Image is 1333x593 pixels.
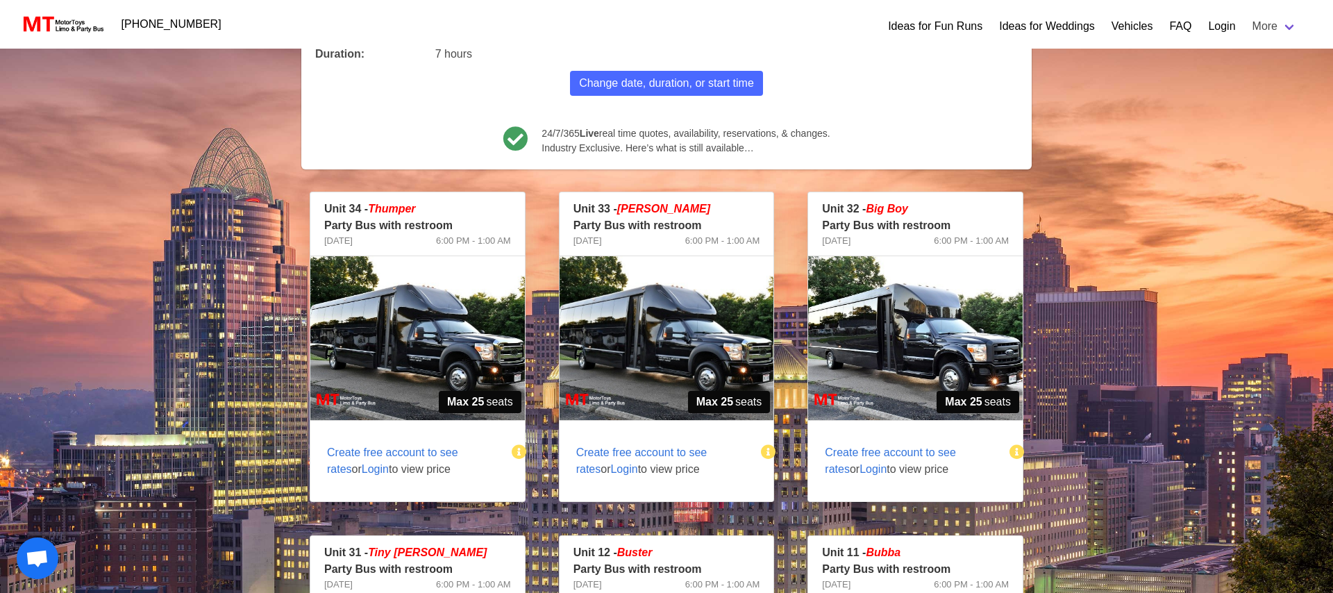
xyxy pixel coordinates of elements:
[436,578,511,592] span: 6:00 PM - 1:00 AM
[1112,18,1153,35] a: Vehicles
[999,18,1095,35] a: Ideas for Weddings
[1208,18,1235,35] a: Login
[573,561,760,578] p: Party Bus with restroom
[436,234,511,248] span: 6:00 PM - 1:00 AM
[324,201,511,217] p: Unit 34 -
[934,578,1009,592] span: 6:00 PM - 1:00 AM
[822,578,850,592] span: [DATE]
[113,10,230,38] a: [PHONE_NUMBER]
[822,201,1009,217] p: Unit 32 -
[1244,12,1305,40] a: More
[576,446,707,475] span: Create free account to see rates
[685,234,760,248] span: 6:00 PM - 1:00 AM
[579,75,754,92] span: Change date, duration, or start time
[324,544,511,561] p: Unit 31 -
[866,546,900,558] em: Bubba
[560,428,763,494] span: or to view price
[573,544,760,561] p: Unit 12 -
[542,126,830,141] span: 24/7/365 real time quotes, availability, reservations, & changes.
[324,217,511,234] p: Party Bus with restroom
[617,203,710,215] em: [PERSON_NAME]
[324,578,353,592] span: [DATE]
[685,578,760,592] span: 6:00 PM - 1:00 AM
[860,463,887,475] span: Login
[368,203,415,215] em: Thumper
[573,217,760,234] p: Party Bus with restroom
[934,234,1009,248] span: 6:00 PM - 1:00 AM
[362,463,389,475] span: Login
[808,428,1012,494] span: or to view price
[447,394,484,410] strong: Max 25
[822,217,1009,234] p: Party Bus with restroom
[327,446,458,475] span: Create free account to see rates
[888,18,982,35] a: Ideas for Fun Runs
[368,546,487,558] span: Tiny [PERSON_NAME]
[560,256,774,420] img: 33%2001.jpg
[573,578,602,592] span: [DATE]
[866,203,907,215] em: Big Boy
[696,394,733,410] strong: Max 25
[315,48,364,60] b: Duration:
[573,234,602,248] span: [DATE]
[1169,18,1191,35] a: FAQ
[945,394,982,410] strong: Max 25
[19,15,105,34] img: MotorToys Logo
[688,391,771,413] span: seats
[17,537,58,579] a: Open chat
[310,256,525,420] img: 34%2001.jpg
[310,428,514,494] span: or to view price
[617,546,653,558] em: Buster
[822,234,850,248] span: [DATE]
[822,544,1009,561] p: Unit 11 -
[427,37,666,62] div: 7 hours
[324,561,511,578] p: Party Bus with restroom
[822,561,1009,578] p: Party Bus with restroom
[580,128,599,139] b: Live
[808,256,1023,420] img: 32%2001.jpg
[324,234,353,248] span: [DATE]
[825,446,956,475] span: Create free account to see rates
[937,391,1019,413] span: seats
[570,71,763,96] button: Change date, duration, or start time
[439,391,521,413] span: seats
[610,463,637,475] span: Login
[573,201,760,217] p: Unit 33 -
[542,141,830,156] span: Industry Exclusive. Here’s what is still available…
